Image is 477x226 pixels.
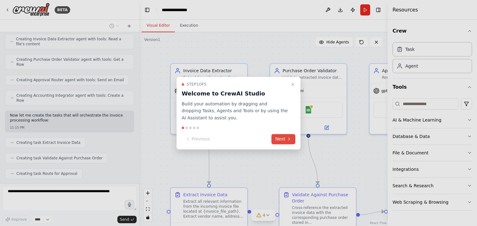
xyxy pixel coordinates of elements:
span: Step 1 of 5 [187,82,207,87]
h3: Welcome to CrewAI Studio [182,89,288,98]
button: Next [271,134,295,144]
button: Previous [182,134,214,144]
button: Close walkthrough [289,81,297,88]
p: Build your automation by dragging and dropping Tasks, Agents and Tools or by using the AI Assista... [182,100,288,122]
button: Hide left sidebar [143,6,152,14]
